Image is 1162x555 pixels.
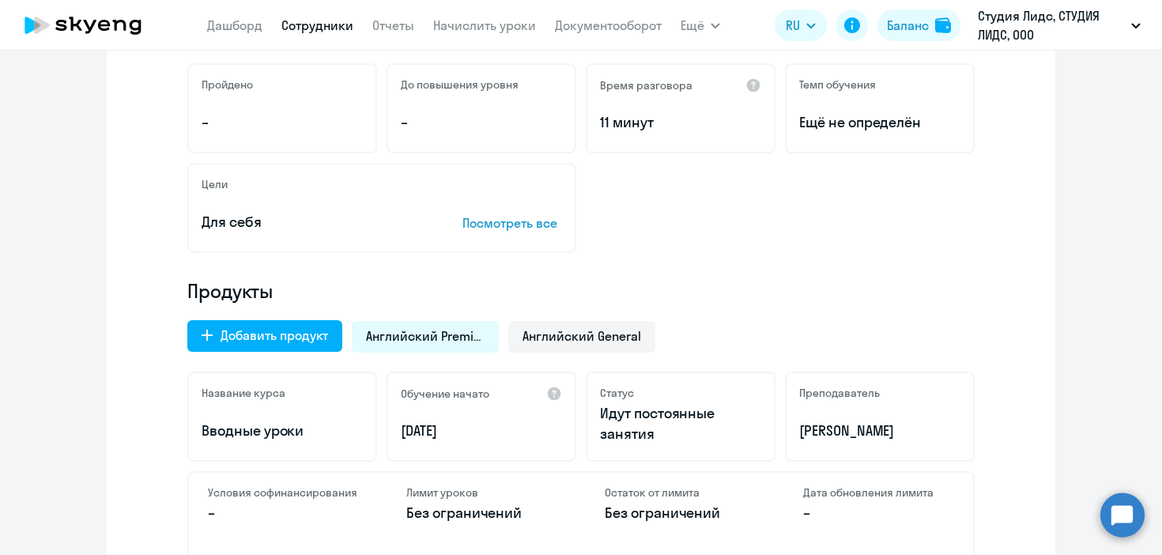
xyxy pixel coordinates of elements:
[803,503,954,523] p: –
[877,9,960,41] button: Балансbalance
[799,77,876,92] h5: Темп обучения
[935,17,951,33] img: balance
[208,503,359,523] p: –
[523,327,641,345] span: Английский General
[970,6,1149,44] button: Студия Лидс, СТУДИЯ ЛИДС, ООО
[605,503,756,523] p: Без ограничений
[681,9,720,41] button: Ещё
[202,112,363,133] p: –
[803,485,954,500] h4: Дата обновления лимита
[600,78,692,92] h5: Время разговора
[401,77,519,92] h5: До повышения уровня
[202,212,413,232] p: Для себя
[187,278,975,304] h4: Продукты
[600,403,761,444] p: Идут постоянные занятия
[433,17,536,33] a: Начислить уроки
[555,17,662,33] a: Документооборот
[799,421,960,441] p: [PERSON_NAME]
[187,320,342,352] button: Добавить продукт
[221,326,328,345] div: Добавить продукт
[202,421,363,441] p: Вводные уроки
[401,421,562,441] p: [DATE]
[600,386,634,400] h5: Статус
[887,16,929,35] div: Баланс
[775,9,827,41] button: RU
[600,112,761,133] p: 11 минут
[799,112,960,133] span: Ещё не определён
[605,485,756,500] h4: Остаток от лимита
[786,16,800,35] span: RU
[202,77,253,92] h5: Пройдено
[406,485,557,500] h4: Лимит уроков
[207,17,262,33] a: Дашборд
[401,387,489,401] h5: Обучение начато
[372,17,414,33] a: Отчеты
[202,177,228,191] h5: Цели
[208,485,359,500] h4: Условия софинансирования
[462,213,562,232] p: Посмотреть все
[406,503,557,523] p: Без ограничений
[366,327,485,345] span: Английский Premium
[978,6,1125,44] p: Студия Лидс, СТУДИЯ ЛИДС, ООО
[799,386,880,400] h5: Преподаватель
[281,17,353,33] a: Сотрудники
[681,16,704,35] span: Ещё
[401,112,562,133] p: –
[202,386,285,400] h5: Название курса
